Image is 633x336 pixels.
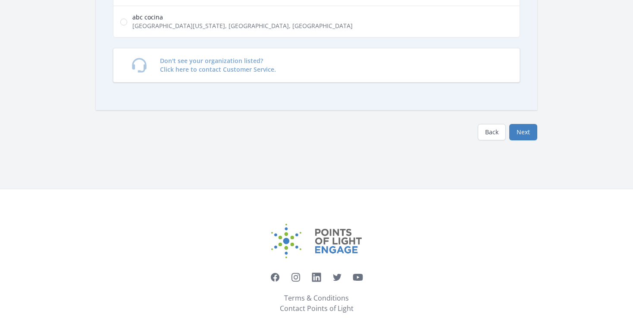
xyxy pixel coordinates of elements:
[113,48,520,82] a: Don't see your organization listed?Click here to contact Customer Service.
[132,22,353,30] span: [GEOGRAPHIC_DATA][US_STATE], [GEOGRAPHIC_DATA], [GEOGRAPHIC_DATA]
[478,124,506,140] a: Back
[120,19,127,25] input: abc cocina [GEOGRAPHIC_DATA][US_STATE], [GEOGRAPHIC_DATA], [GEOGRAPHIC_DATA]
[271,224,362,258] img: Points of Light Engage
[509,124,537,140] button: Next
[160,57,276,74] p: Don't see your organization listed? Click here to contact Customer Service.
[284,293,349,303] a: Terms & Conditions
[132,13,353,22] span: abc cocina
[280,303,354,314] a: Contact Points of Light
